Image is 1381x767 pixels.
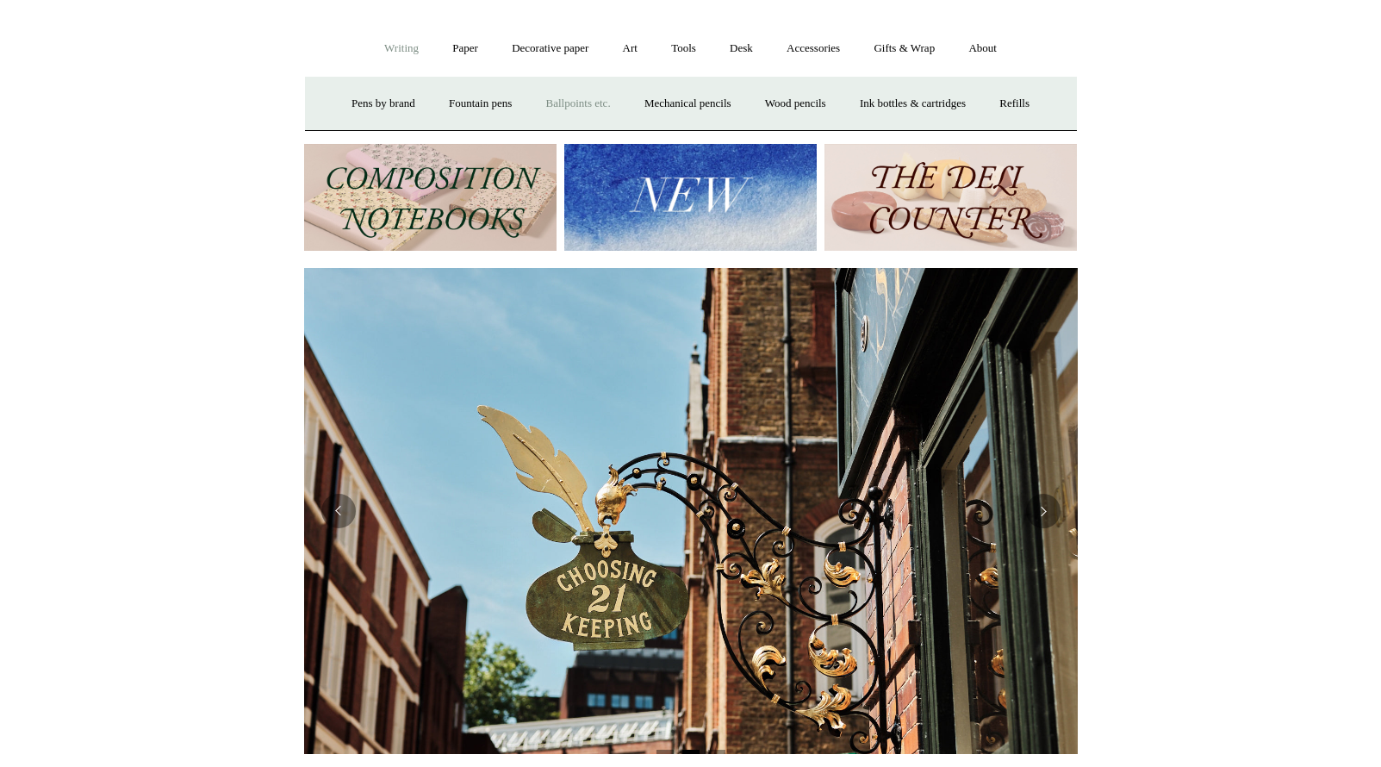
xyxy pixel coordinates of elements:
[984,81,1045,127] a: Refills
[844,81,981,127] a: Ink bottles & cartridges
[433,81,527,127] a: Fountain pens
[750,81,842,127] a: Wood pencils
[953,26,1012,72] a: About
[437,26,494,72] a: Paper
[656,750,674,754] button: Page 1
[607,26,653,72] a: Art
[824,144,1077,252] img: The Deli Counter
[369,26,434,72] a: Writing
[714,26,768,72] a: Desk
[496,26,604,72] a: Decorative paper
[531,81,626,127] a: Ballpoints etc.
[771,26,855,72] a: Accessories
[682,750,700,754] button: Page 2
[629,81,747,127] a: Mechanical pencils
[708,750,725,754] button: Page 3
[304,144,557,252] img: 202302 Composition ledgers.jpg__PID:69722ee6-fa44-49dd-a067-31375e5d54ec
[304,268,1078,754] img: Copyright Choosing Keeping 20190711 LS Homepage 7.jpg__PID:4c49fdcc-9d5f-40e8-9753-f5038b35abb7
[564,144,817,252] img: New.jpg__PID:f73bdf93-380a-4a35-bcfe-7823039498e1
[1026,494,1061,528] button: Next
[336,81,431,127] a: Pens by brand
[656,26,712,72] a: Tools
[858,26,950,72] a: Gifts & Wrap
[321,494,356,528] button: Previous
